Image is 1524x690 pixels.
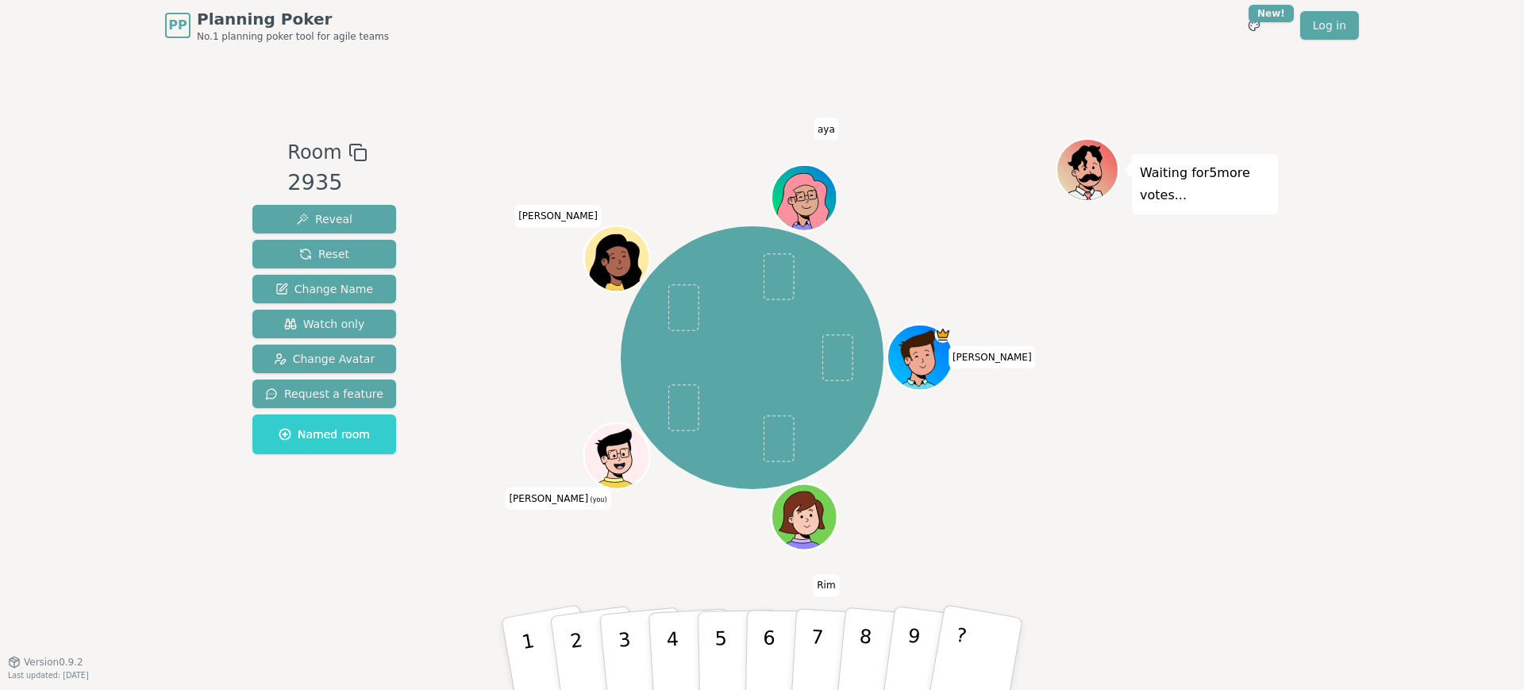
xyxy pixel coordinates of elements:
span: Named room [279,426,370,442]
span: Reset [299,246,349,262]
button: Change Avatar [252,345,396,373]
span: Change Avatar [274,351,375,367]
span: PP [168,16,187,35]
span: Click to change your name [505,488,610,510]
button: Change Name [252,275,396,303]
button: Named room [252,414,396,454]
button: Version0.9.2 [8,656,83,669]
span: No.1 planning poker tool for agile teams [197,30,389,43]
span: Change Name [275,281,373,297]
p: Waiting for 5 more votes... [1140,162,1270,206]
span: Click to change your name [514,206,602,228]
span: Last updated: [DATE] [8,671,89,680]
span: Version 0.9.2 [24,656,83,669]
button: Reset [252,240,396,268]
a: PPPlanning PokerNo.1 planning poker tool for agile teams [165,8,389,43]
div: New! [1249,5,1294,22]
button: New! [1240,11,1268,40]
span: Request a feature [265,386,383,402]
span: (you) [588,496,607,503]
span: Click to change your name [814,118,839,141]
button: Reveal [252,205,396,233]
div: 2935 [287,167,367,199]
button: Click to change your avatar [586,425,648,487]
a: Log in [1300,11,1359,40]
span: Click to change your name [949,346,1036,368]
span: Reveal [296,211,352,227]
span: Arthur is the host [934,326,951,343]
span: Planning Poker [197,8,389,30]
span: Watch only [284,316,365,332]
span: Room [287,138,341,167]
span: Click to change your name [813,575,839,597]
button: Watch only [252,310,396,338]
button: Request a feature [252,380,396,408]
